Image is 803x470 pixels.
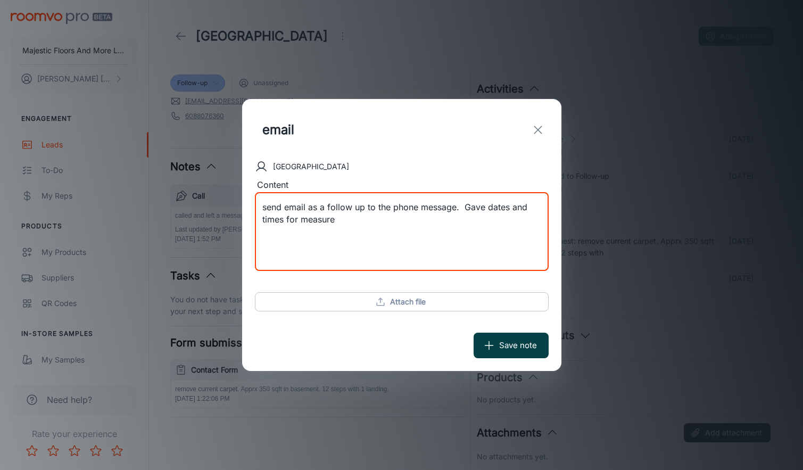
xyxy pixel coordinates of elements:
button: Save note [474,333,549,358]
input: Title [255,112,469,148]
textarea: send email as a follow up to the phone message. Gave dates and times for measure [262,201,541,262]
div: Content [255,178,549,192]
p: [GEOGRAPHIC_DATA] [273,161,349,172]
button: exit [527,119,549,141]
button: Attach file [255,292,549,311]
